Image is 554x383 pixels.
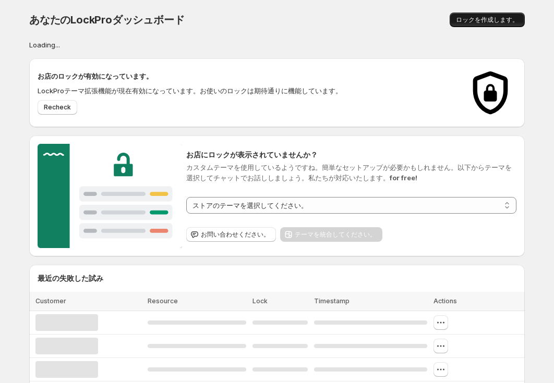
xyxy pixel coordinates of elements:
[38,71,454,81] h2: お店のロックが有効になっています。
[38,100,77,115] button: Recheck
[148,297,178,305] span: Resource
[29,40,525,50] div: Loading...
[456,16,519,24] span: ロックを作成します。
[433,297,457,305] span: Actions
[252,297,268,305] span: Lock
[314,297,350,305] span: Timestamp
[390,174,417,182] strong: for free!
[450,13,525,27] button: ロックを作成します。
[38,144,182,248] img: Customer support
[38,273,103,283] h2: 最近の失敗した試み
[38,85,454,96] p: LockProテーマ拡張機能が現在有効になっています。お使いのロックは期待通りに機能しています。
[186,150,516,160] h2: お店にロックが表示されていませんか？
[186,227,276,242] button: お問い合わせください。
[186,162,516,183] p: カスタムテーマを使用しているようですね。簡単なセットアップが必要かもしれません。以下からテーマを選択してチャットでお話ししましょう。私たちが対応いたします。
[201,230,270,239] span: お問い合わせください。
[35,297,66,305] span: Customer
[44,103,71,112] span: Recheck
[29,14,184,26] span: あなたのLockProダッシュボード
